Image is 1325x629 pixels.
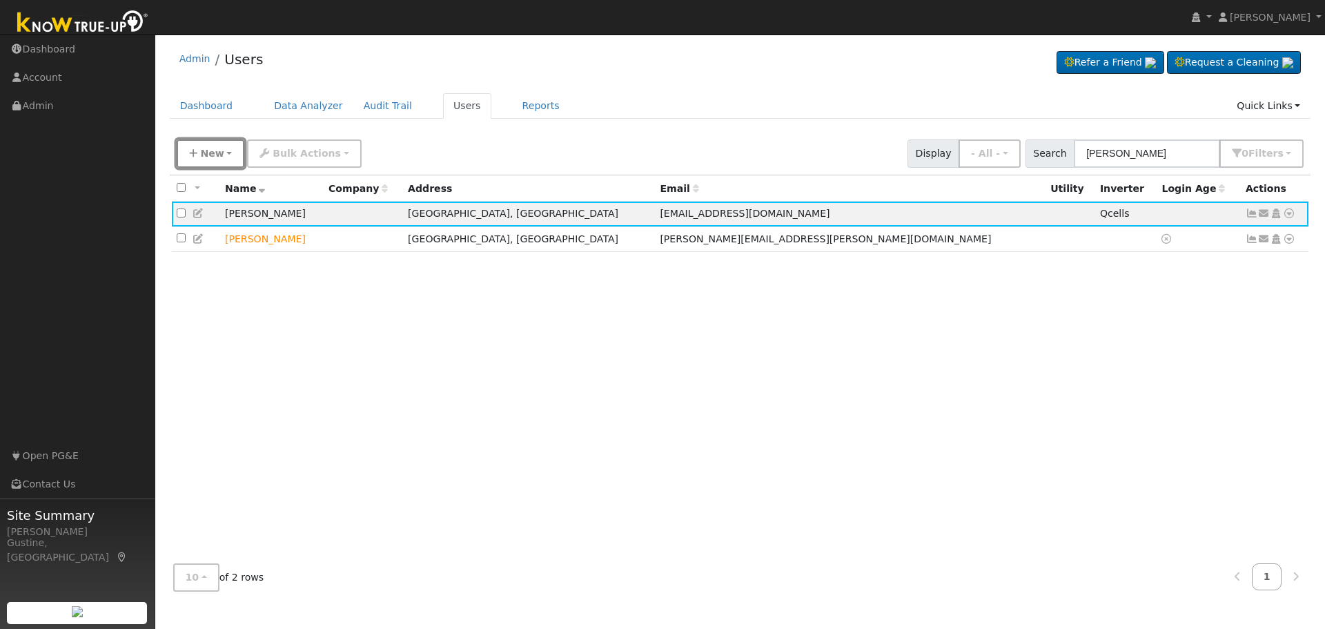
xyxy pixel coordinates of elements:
[1258,206,1270,221] a: arcigaeverardo932@gmail.com
[220,202,324,227] td: [PERSON_NAME]
[193,233,205,244] a: Edit User
[247,139,361,168] button: Bulk Actions
[1270,208,1282,219] a: Login As
[907,139,959,168] span: Display
[1025,139,1074,168] span: Search
[225,183,266,194] span: Name
[1161,233,1174,244] a: No login access
[1100,208,1130,219] span: Qcells
[72,606,83,617] img: retrieve
[193,208,205,219] a: Edit User
[1057,51,1164,75] a: Refer a Friend
[1282,57,1293,68] img: retrieve
[512,93,570,119] a: Reports
[660,183,698,194] span: Email
[1246,182,1304,196] div: Actions
[173,563,219,592] button: 10
[1219,139,1304,168] button: 0Filters
[10,8,155,39] img: Know True-Up
[7,536,148,565] div: Gustine, [GEOGRAPHIC_DATA]
[1248,148,1284,159] span: Filter
[7,506,148,525] span: Site Summary
[660,208,830,219] span: [EMAIL_ADDRESS][DOMAIN_NAME]
[273,148,341,159] span: Bulk Actions
[1258,232,1270,246] a: yadira.castrejon@gmail.com
[1100,182,1152,196] div: Inverter
[1283,232,1295,246] a: Other actions
[220,226,324,252] td: Lead
[179,53,210,64] a: Admin
[1050,182,1090,196] div: Utility
[403,226,655,252] td: [GEOGRAPHIC_DATA], [GEOGRAPHIC_DATA]
[1145,57,1156,68] img: retrieve
[1167,51,1301,75] a: Request a Cleaning
[1246,233,1258,244] a: Not connected
[200,148,224,159] span: New
[186,572,199,583] span: 10
[1252,563,1282,590] a: 1
[177,139,245,168] button: New
[224,51,263,68] a: Users
[660,233,991,244] span: [PERSON_NAME][EMAIL_ADDRESS][PERSON_NAME][DOMAIN_NAME]
[170,93,244,119] a: Dashboard
[353,93,422,119] a: Audit Trail
[1277,148,1283,159] span: s
[959,139,1021,168] button: - All -
[443,93,491,119] a: Users
[1226,93,1311,119] a: Quick Links
[264,93,353,119] a: Data Analyzer
[1230,12,1311,23] span: [PERSON_NAME]
[116,552,128,563] a: Map
[1246,208,1258,219] a: Show Graph
[403,202,655,227] td: [GEOGRAPHIC_DATA], [GEOGRAPHIC_DATA]
[1074,139,1220,168] input: Search
[328,183,388,194] span: Company name
[173,563,264,592] span: of 2 rows
[1283,206,1295,221] a: Other actions
[7,525,148,539] div: [PERSON_NAME]
[1161,183,1225,194] span: Days since last login
[1270,233,1282,244] a: Login As
[408,182,650,196] div: Address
